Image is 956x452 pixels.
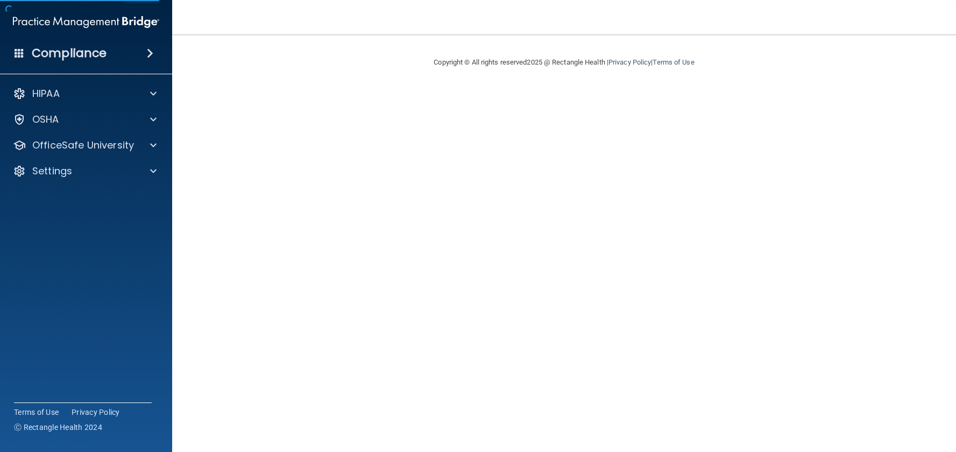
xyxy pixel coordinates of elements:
a: Settings [13,165,157,178]
p: HIPAA [32,87,60,100]
a: OSHA [13,113,157,126]
a: Privacy Policy [608,58,651,66]
p: Settings [32,165,72,178]
a: Privacy Policy [72,407,120,418]
img: PMB logo [13,11,159,33]
a: HIPAA [13,87,157,100]
span: Ⓒ Rectangle Health 2024 [14,422,102,433]
a: Terms of Use [653,58,694,66]
h4: Compliance [32,46,107,61]
p: OSHA [32,113,59,126]
div: Copyright © All rights reserved 2025 @ Rectangle Health | | [368,45,761,80]
a: OfficeSafe University [13,139,157,152]
p: OfficeSafe University [32,139,134,152]
a: Terms of Use [14,407,59,418]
